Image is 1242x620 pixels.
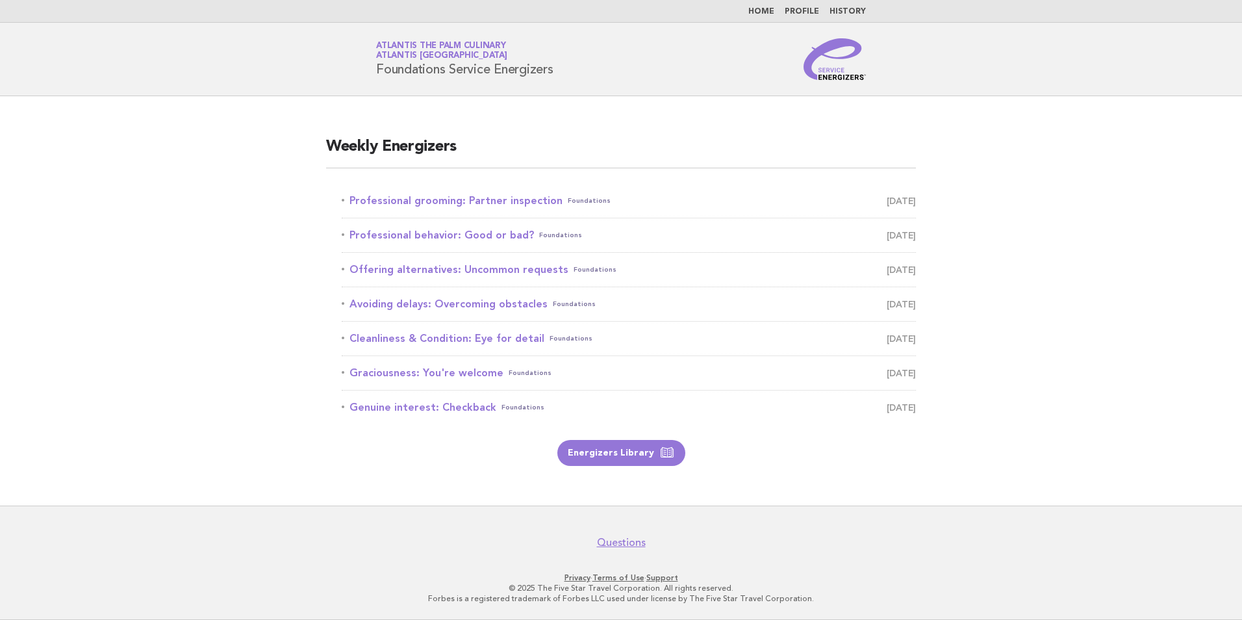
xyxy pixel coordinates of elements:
[592,573,644,582] a: Terms of Use
[887,226,916,244] span: [DATE]
[564,573,590,582] a: Privacy
[646,573,678,582] a: Support
[342,329,916,348] a: Cleanliness & Condition: Eye for detailFoundations [DATE]
[376,52,507,60] span: Atlantis [GEOGRAPHIC_DATA]
[376,42,507,60] a: Atlantis The Palm CulinaryAtlantis [GEOGRAPHIC_DATA]
[887,192,916,210] span: [DATE]
[887,295,916,313] span: [DATE]
[550,329,592,348] span: Foundations
[223,593,1019,604] p: Forbes is a registered trademark of Forbes LLC used under license by The Five Star Travel Corpora...
[342,398,916,417] a: Genuine interest: CheckbackFoundations [DATE]
[342,226,916,244] a: Professional behavior: Good or bad?Foundations [DATE]
[342,364,916,382] a: Graciousness: You're welcomeFoundations [DATE]
[553,295,596,313] span: Foundations
[887,261,916,279] span: [DATE]
[887,329,916,348] span: [DATE]
[539,226,582,244] span: Foundations
[748,8,774,16] a: Home
[887,398,916,417] span: [DATE]
[223,583,1019,593] p: © 2025 The Five Star Travel Corporation. All rights reserved.
[830,8,866,16] a: History
[557,440,685,466] a: Energizers Library
[501,398,544,417] span: Foundations
[376,42,553,76] h1: Foundations Service Energizers
[785,8,819,16] a: Profile
[574,261,616,279] span: Foundations
[568,192,611,210] span: Foundations
[804,38,866,80] img: Service Energizers
[342,295,916,313] a: Avoiding delays: Overcoming obstaclesFoundations [DATE]
[326,136,916,168] h2: Weekly Energizers
[342,261,916,279] a: Offering alternatives: Uncommon requestsFoundations [DATE]
[597,536,646,549] a: Questions
[509,364,551,382] span: Foundations
[887,364,916,382] span: [DATE]
[342,192,916,210] a: Professional grooming: Partner inspectionFoundations [DATE]
[223,573,1019,583] p: · ·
